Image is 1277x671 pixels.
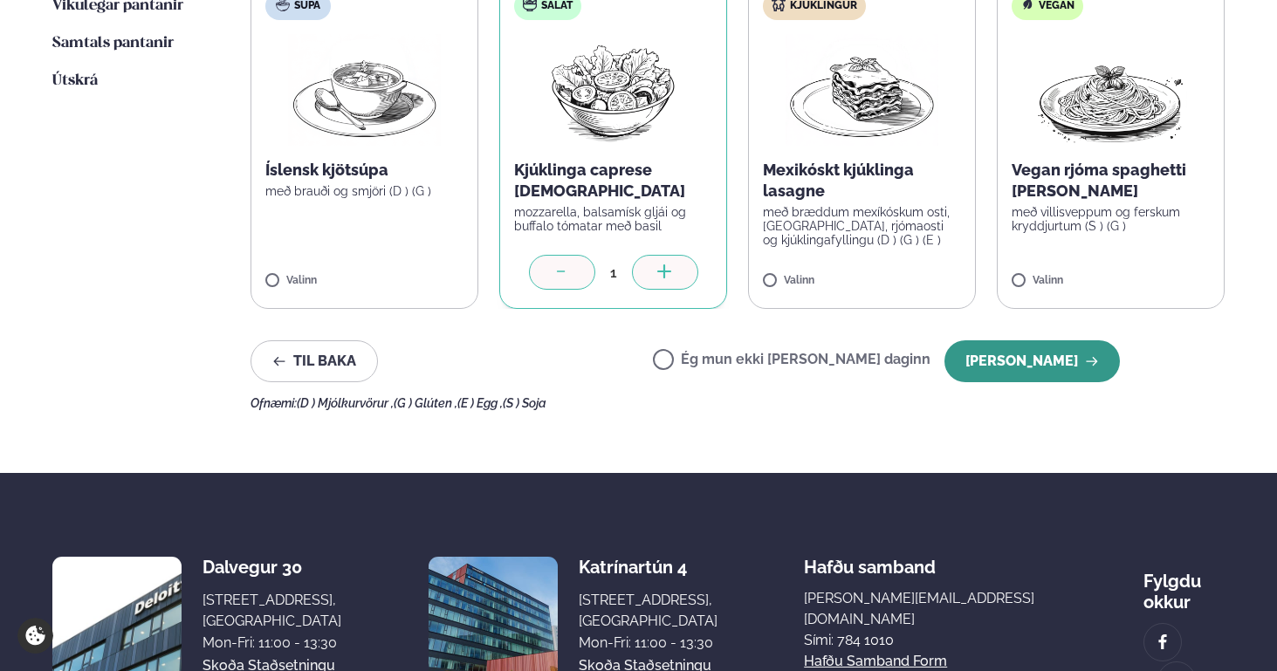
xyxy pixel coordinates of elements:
p: Vegan rjóma spaghetti [PERSON_NAME] [1012,160,1210,202]
a: Samtals pantanir [52,33,174,54]
p: mozzarella, balsamísk gljái og buffalo tómatar með basil [514,205,712,233]
button: [PERSON_NAME] [944,340,1120,382]
div: Mon-Fri: 11:00 - 13:30 [203,633,341,654]
span: Hafðu samband [804,543,936,578]
div: [STREET_ADDRESS], [GEOGRAPHIC_DATA] [203,590,341,632]
span: (E ) Egg , [457,396,503,410]
a: image alt [1144,624,1181,661]
span: (S ) Soja [503,396,546,410]
div: Ofnæmi: [251,396,1225,410]
span: Útskrá [52,73,98,88]
a: Útskrá [52,71,98,92]
span: Samtals pantanir [52,36,174,51]
img: image alt [1153,633,1172,653]
div: Fylgdu okkur [1143,557,1225,613]
span: (G ) Glúten , [394,396,457,410]
button: Til baka [251,340,378,382]
p: með bræddum mexíkóskum osti, [GEOGRAPHIC_DATA], rjómaosti og kjúklingafyllingu (D ) (G ) (E ) [763,205,961,247]
p: Íslensk kjötsúpa [265,160,463,181]
p: með brauði og smjöri (D ) (G ) [265,184,463,198]
img: Spagetti.png [1034,34,1188,146]
p: með villisveppum og ferskum kryddjurtum (S ) (G ) [1012,205,1210,233]
span: (D ) Mjólkurvörur , [297,396,394,410]
a: Cookie settings [17,618,53,654]
img: Lasagna.png [786,34,939,146]
div: Katrínartún 4 [579,557,717,578]
p: Kjúklinga caprese [DEMOGRAPHIC_DATA] [514,160,712,202]
div: Mon-Fri: 11:00 - 13:30 [579,633,717,654]
div: [STREET_ADDRESS], [GEOGRAPHIC_DATA] [579,590,717,632]
img: Soup.png [288,34,442,146]
p: Mexikóskt kjúklinga lasagne [763,160,961,202]
div: Dalvegur 30 [203,557,341,578]
p: Sími: 784 1010 [804,630,1057,651]
a: [PERSON_NAME][EMAIL_ADDRESS][DOMAIN_NAME] [804,588,1057,630]
div: 1 [595,263,632,283]
img: Salad.png [536,34,690,146]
